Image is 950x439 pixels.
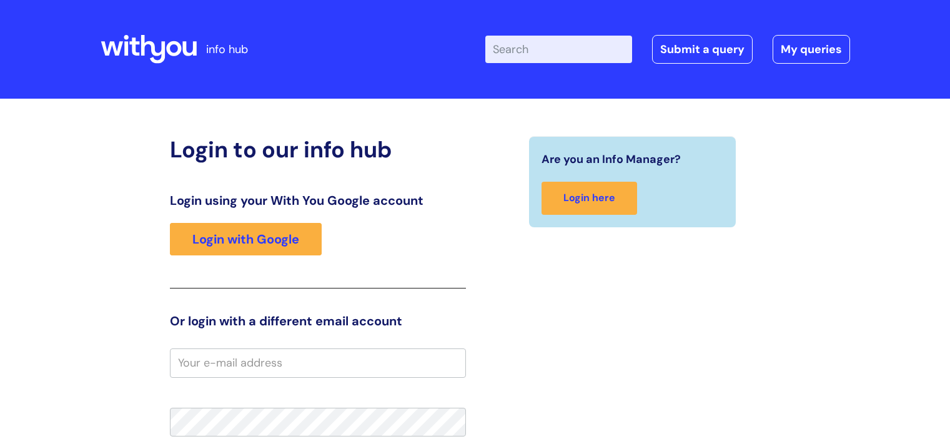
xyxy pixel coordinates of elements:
[170,348,466,377] input: Your e-mail address
[652,35,753,64] a: Submit a query
[170,136,466,163] h2: Login to our info hub
[542,182,637,215] a: Login here
[170,223,322,255] a: Login with Google
[206,39,248,59] p: info hub
[485,36,632,63] input: Search
[170,193,466,208] h3: Login using your With You Google account
[542,149,681,169] span: Are you an Info Manager?
[773,35,850,64] a: My queries
[170,313,466,328] h3: Or login with a different email account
